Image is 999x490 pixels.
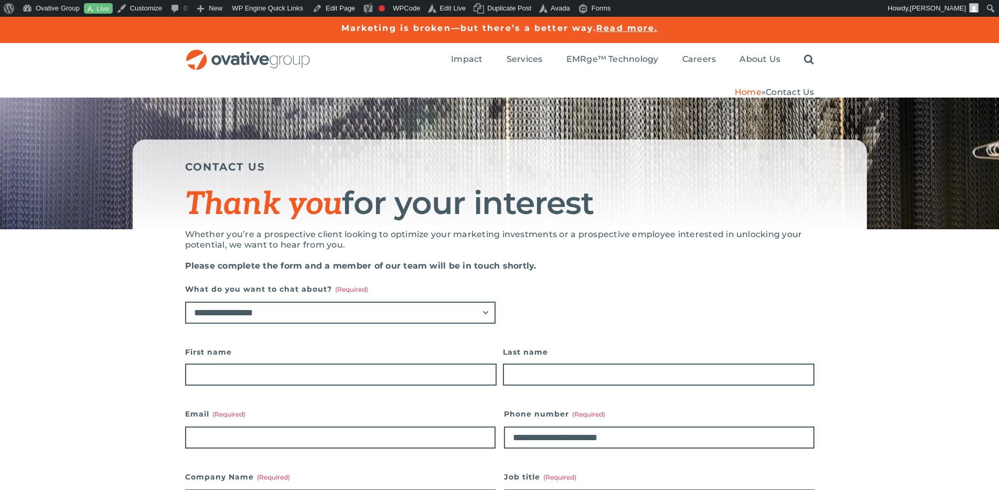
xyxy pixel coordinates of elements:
[379,5,385,12] div: Focus keyphrase not set
[451,43,814,77] nav: Menu
[735,87,761,97] a: Home
[185,48,311,58] a: OG_Full_horizontal_RGB
[572,410,605,418] span: (Required)
[185,282,496,296] label: What do you want to chat about?
[682,54,716,65] span: Careers
[212,410,245,418] span: (Required)
[739,54,780,65] span: About Us
[185,261,536,271] strong: Please complete the form and a member of our team will be in touch shortly.
[185,345,497,359] label: First name
[566,54,659,65] span: EMRge™ Technology
[451,54,482,66] a: Impact
[566,54,659,66] a: EMRge™ Technology
[507,54,543,65] span: Services
[185,186,342,223] span: Thank you
[682,54,716,66] a: Careers
[185,161,814,173] h5: CONTACT US
[185,229,814,250] p: Whether you’re a prospective client looking to optimize your marketing investments or a prospecti...
[910,4,966,12] span: [PERSON_NAME]
[84,3,113,14] a: Live
[504,470,814,484] label: Job title
[185,407,496,421] label: Email
[451,54,482,65] span: Impact
[543,473,576,481] span: (Required)
[739,54,780,66] a: About Us
[257,473,290,481] span: (Required)
[341,23,597,33] a: Marketing is broken—but there’s a better way.
[185,470,496,484] label: Company Name
[507,54,543,66] a: Services
[503,345,814,359] label: Last name
[335,285,368,293] span: (Required)
[504,407,814,421] label: Phone number
[596,23,658,33] a: Read more.
[185,186,814,221] h1: for your interest
[804,54,814,66] a: Search
[766,87,814,97] span: Contact Us
[735,87,814,97] span: »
